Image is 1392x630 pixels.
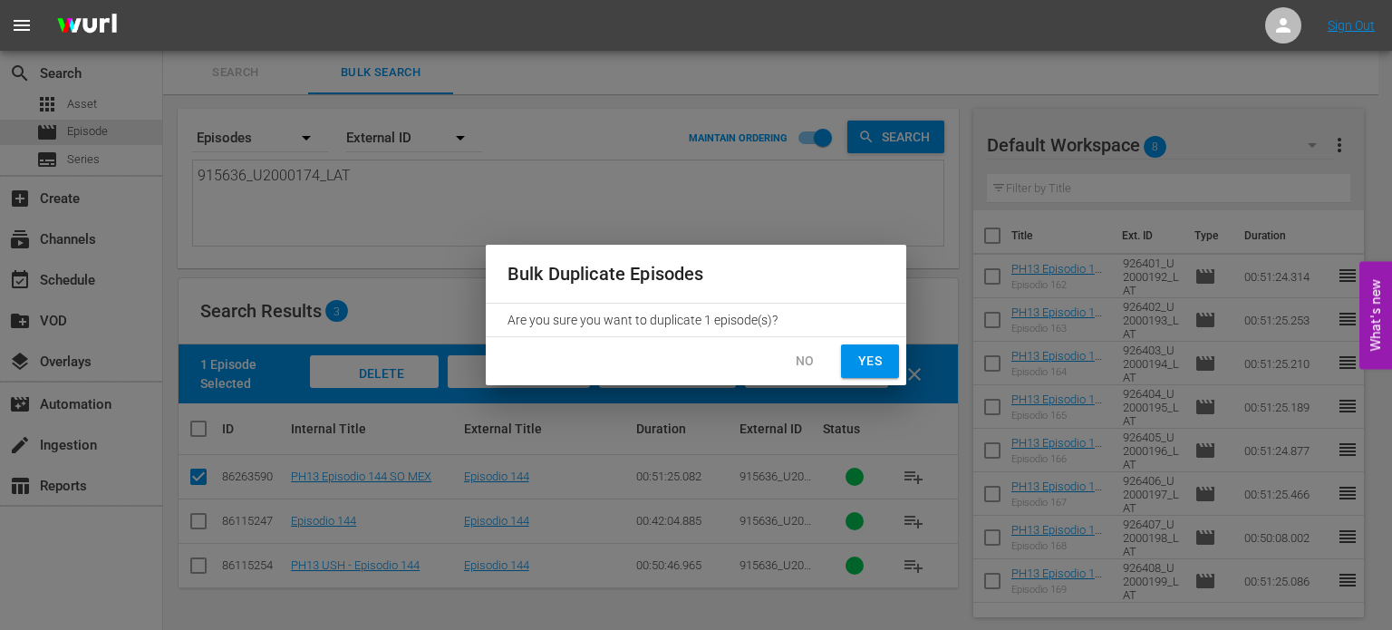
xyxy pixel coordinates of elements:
[507,259,884,288] h2: Bulk Duplicate Episodes
[790,350,819,373] span: No
[43,5,130,47] img: ans4CAIJ8jUAAAAAAAAAAAAAAAAAAAAAAAAgQb4GAAAAAAAAAAAAAAAAAAAAAAAAJMjXAAAAAAAAAAAAAAAAAAAAAAAAgAT5G...
[486,304,906,336] div: Are you sure you want to duplicate 1 episode(s)?
[11,15,33,36] span: menu
[855,350,884,373] span: Yes
[1328,18,1375,33] a: Sign Out
[776,344,834,378] button: No
[1359,261,1392,369] button: Open Feedback Widget
[841,344,899,378] button: Yes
